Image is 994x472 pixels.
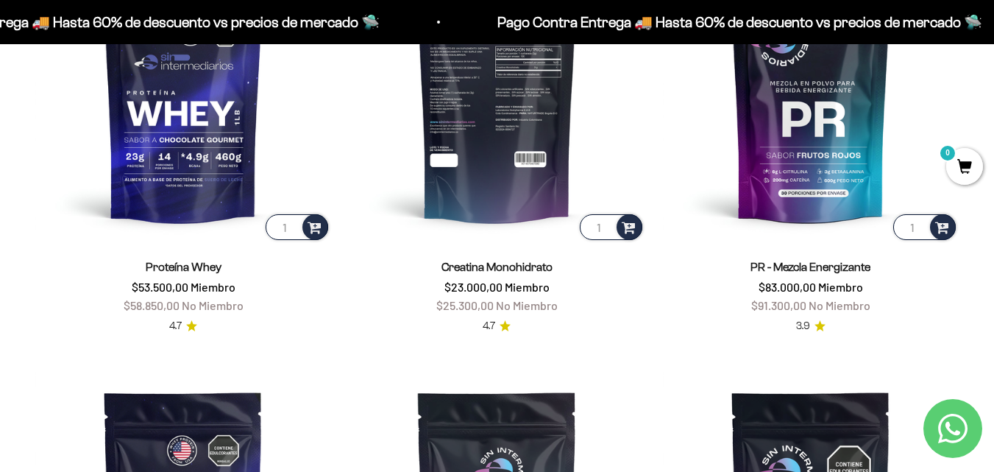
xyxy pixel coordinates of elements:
[818,280,863,294] span: Miembro
[169,318,182,334] span: 4.7
[444,280,503,294] span: $23.000,00
[759,280,816,294] span: $83.000,00
[483,318,495,334] span: 4.7
[483,318,511,334] a: 4.74.7 de 5.0 estrellas
[182,298,244,312] span: No Miembro
[809,298,870,312] span: No Miembro
[750,261,870,273] a: PR - Mezcla Energizante
[436,298,494,312] span: $25.300,00
[441,261,553,273] a: Creatina Monohidrato
[796,318,810,334] span: 3.9
[472,10,957,34] p: Pago Contra Entrega 🚚 Hasta 60% de descuento vs precios de mercado 🛸
[169,318,197,334] a: 4.74.7 de 5.0 estrellas
[132,280,188,294] span: $53.500,00
[751,298,806,312] span: $91.300,00
[496,298,558,312] span: No Miembro
[124,298,180,312] span: $58.850,00
[505,280,550,294] span: Miembro
[946,160,983,176] a: 0
[191,280,235,294] span: Miembro
[796,318,826,334] a: 3.93.9 de 5.0 estrellas
[939,144,956,162] mark: 0
[146,261,221,273] a: Proteína Whey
